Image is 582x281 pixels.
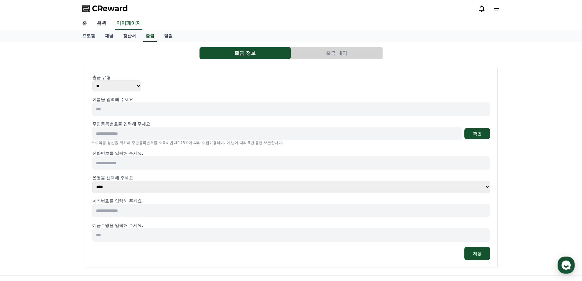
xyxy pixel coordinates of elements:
p: 이름을 입력해 주세요. [92,96,490,102]
a: 마이페이지 [115,17,142,30]
span: CReward [92,4,128,13]
button: 저장 [464,247,490,260]
p: * 수익금 정산을 위하여 주민등록번호를 소득세법 제145조에 따라 수집이용하며, 이 법에 따라 5년 동안 보관합니다. [92,140,490,145]
span: 홈 [19,203,23,208]
button: 확인 [464,128,490,139]
a: 채널 [100,30,118,42]
a: 출금 [143,30,157,42]
a: 홈 [2,194,40,209]
a: 대화 [40,194,79,209]
p: 주민등록번호를 입력해 주세요. [92,121,152,127]
a: 알림 [159,30,178,42]
button: 출금 내역 [291,47,383,59]
a: 설정 [79,194,117,209]
button: 출금 정보 [199,47,291,59]
a: 정산서 [118,30,141,42]
span: 설정 [94,203,102,208]
a: 프로필 [77,30,100,42]
p: 출금 유형 [92,74,490,80]
p: 계좌번호를 입력해 주세요. [92,198,490,204]
a: 홈 [77,17,92,30]
a: 음원 [92,17,112,30]
span: 대화 [56,203,63,208]
p: 은행을 선택해 주세요. [92,175,490,181]
p: 예금주명을 입력해 주세요. [92,222,490,228]
p: 전화번호를 입력해 주세요. [92,150,490,156]
a: CReward [82,4,128,13]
